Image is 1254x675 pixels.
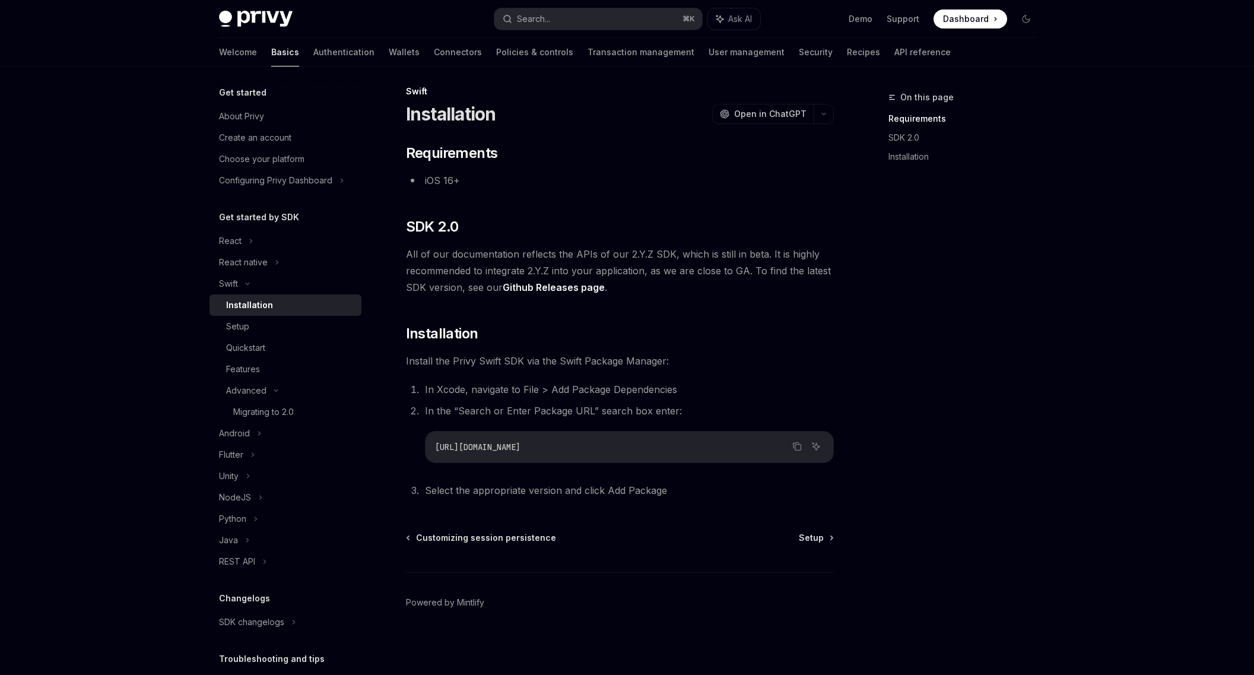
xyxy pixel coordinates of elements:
[219,448,243,462] div: Flutter
[416,532,556,544] span: Customizing session persistence
[219,173,332,188] div: Configuring Privy Dashboard
[406,103,496,125] h1: Installation
[406,172,834,189] li: iOS 16+
[847,38,880,66] a: Recipes
[888,128,1045,147] a: SDK 2.0
[421,482,834,499] li: Select the appropriate version and click Add Package
[435,442,520,452] span: [URL][DOMAIN_NAME]
[226,298,273,312] div: Installation
[517,12,550,26] div: Search...
[708,8,760,30] button: Ask AI
[389,38,420,66] a: Wallets
[219,109,264,123] div: About Privy
[728,13,752,25] span: Ask AI
[219,152,304,166] div: Choose your platform
[209,316,361,337] a: Setup
[219,591,270,606] h5: Changelogs
[219,490,251,505] div: NodeJS
[849,13,872,25] a: Demo
[226,362,260,376] div: Features
[219,652,325,666] h5: Troubleshooting and tips
[219,615,284,629] div: SDK changelogs
[219,533,238,547] div: Java
[434,38,482,66] a: Connectors
[799,38,833,66] a: Security
[209,337,361,359] a: Quickstart
[209,148,361,170] a: Choose your platform
[888,109,1045,128] a: Requirements
[219,512,246,526] div: Python
[588,38,694,66] a: Transaction management
[226,341,265,355] div: Quickstart
[219,85,266,100] h5: Get started
[219,277,238,291] div: Swift
[219,255,268,270] div: React native
[900,90,954,104] span: On this page
[496,38,573,66] a: Policies & controls
[494,8,702,30] button: Search...⌘K
[209,294,361,316] a: Installation
[421,403,834,463] li: In the “Search or Enter Package URL” search box enter:
[799,532,824,544] span: Setup
[887,13,919,25] a: Support
[313,38,374,66] a: Authentication
[219,234,242,248] div: React
[219,554,255,569] div: REST API
[271,38,299,66] a: Basics
[209,106,361,127] a: About Privy
[226,384,266,398] div: Advanced
[1017,9,1036,28] button: Toggle dark mode
[712,104,814,124] button: Open in ChatGPT
[219,210,299,224] h5: Get started by SDK
[406,353,834,369] span: Install the Privy Swift SDK via the Swift Package Manager:
[421,381,834,398] li: In Xcode, navigate to File > Add Package Dependencies
[503,281,605,294] a: Github Releases page
[888,147,1045,166] a: Installation
[209,359,361,380] a: Features
[734,108,807,120] span: Open in ChatGPT
[226,319,249,334] div: Setup
[808,439,824,454] button: Ask AI
[789,439,805,454] button: Copy the contents from the code block
[209,401,361,423] a: Migrating to 2.0
[219,11,293,27] img: dark logo
[219,469,239,483] div: Unity
[406,144,498,163] span: Requirements
[219,38,257,66] a: Welcome
[209,127,361,148] a: Create an account
[219,131,291,145] div: Create an account
[406,85,834,97] div: Swift
[934,9,1007,28] a: Dashboard
[943,13,989,25] span: Dashboard
[682,14,695,24] span: ⌘ K
[219,426,250,441] div: Android
[406,324,478,343] span: Installation
[406,597,484,609] a: Powered by Mintlify
[407,532,556,544] a: Customizing session persistence
[233,405,294,419] div: Migrating to 2.0
[709,38,785,66] a: User management
[799,532,833,544] a: Setup
[406,246,834,296] span: All of our documentation reflects the APIs of our 2.Y.Z SDK, which is still in beta. It is highly...
[406,217,459,236] span: SDK 2.0
[894,38,951,66] a: API reference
